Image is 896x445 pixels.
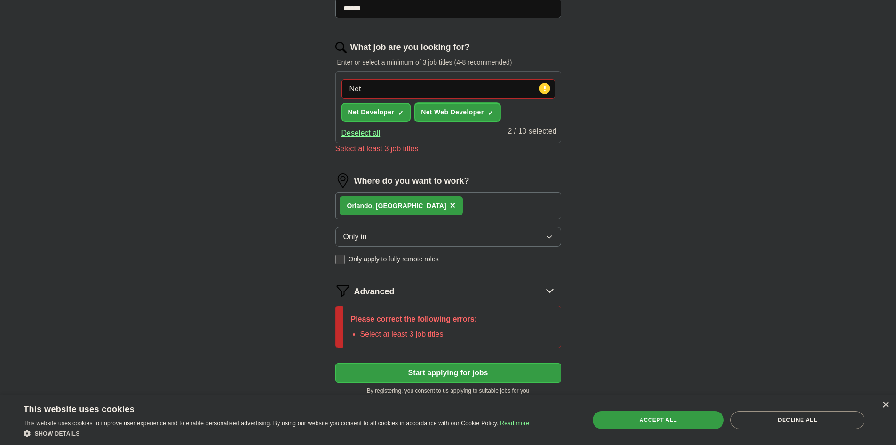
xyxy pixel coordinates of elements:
[341,128,381,139] button: Deselect all
[335,255,345,264] input: Only apply to fully remote roles
[341,103,411,122] button: Net Developer✓
[335,283,350,298] img: filter
[335,42,347,53] img: search.png
[335,227,561,247] button: Only in
[35,430,80,437] span: Show details
[350,41,470,54] label: What job are you looking for?
[882,402,889,409] div: Close
[354,175,469,187] label: Where do you want to work?
[360,329,477,340] li: Select at least 3 job titles
[421,107,484,117] span: Net Web Developer
[335,387,561,395] p: By registering, you consent to us applying to suitable jobs for you
[335,143,561,154] div: Select at least 3 job titles
[348,107,395,117] span: Net Developer
[24,420,499,427] span: This website uses cookies to improve user experience and to enable personalised advertising. By u...
[335,363,561,383] button: Start applying for jobs
[507,126,556,139] div: 2 / 10 selected
[351,314,477,325] p: Please correct the following errors:
[730,411,864,429] div: Decline all
[335,57,561,67] p: Enter or select a minimum of 3 job titles (4-8 recommended)
[500,420,529,427] a: Read more, opens a new window
[347,201,446,211] div: , [GEOGRAPHIC_DATA]
[593,411,724,429] div: Accept all
[450,199,456,213] button: ×
[24,401,506,415] div: This website uses cookies
[341,79,555,99] input: Type a job title and press enter
[349,254,439,264] span: Only apply to fully remote roles
[335,173,350,188] img: location.png
[488,109,493,117] span: ✓
[343,231,367,243] span: Only in
[354,285,395,298] span: Advanced
[450,200,456,210] span: ×
[398,109,404,117] span: ✓
[24,429,529,438] div: Show details
[414,103,500,122] button: Net Web Developer✓
[347,202,373,210] strong: Orlando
